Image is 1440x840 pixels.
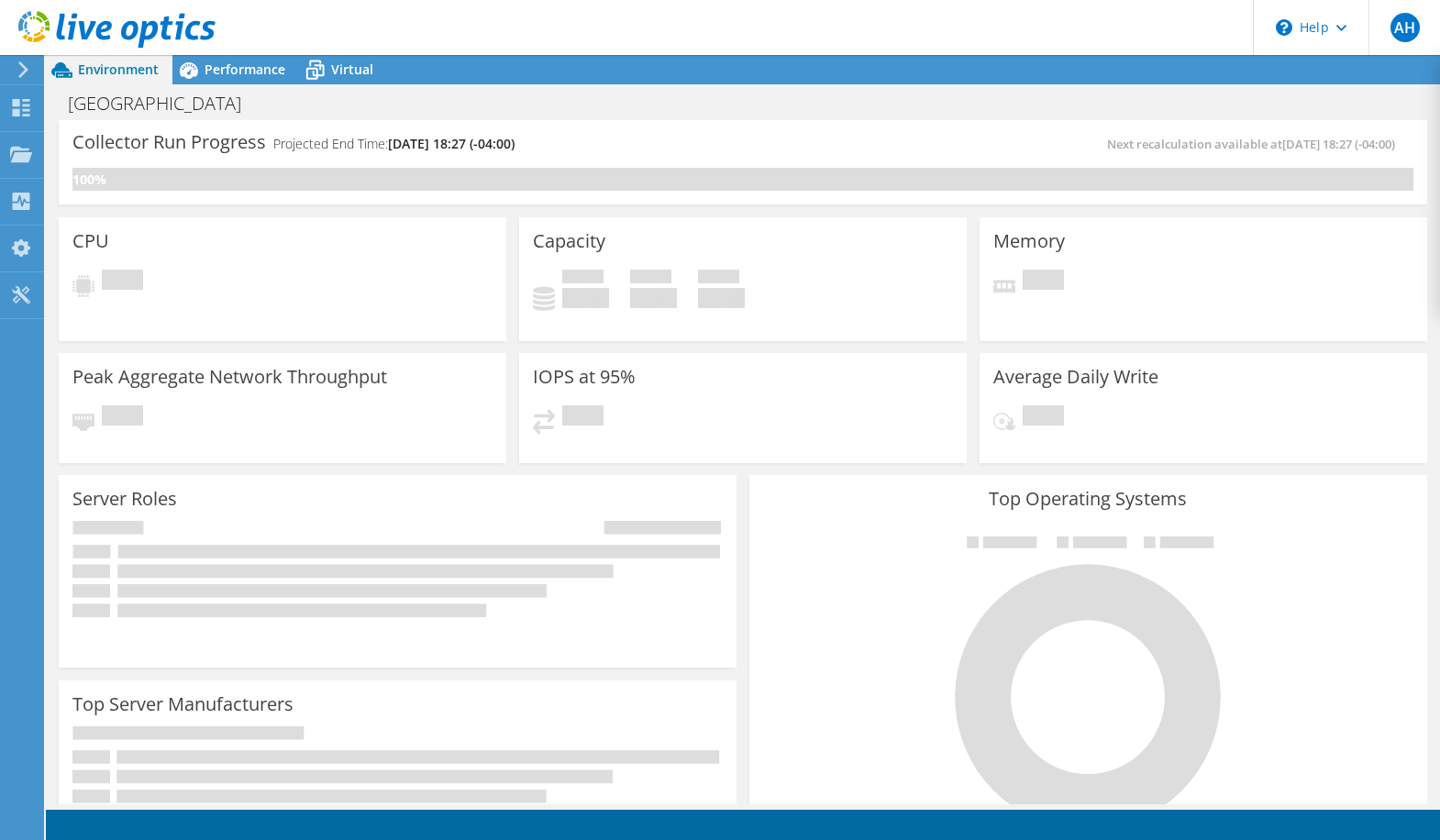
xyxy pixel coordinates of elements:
[993,367,1158,387] h3: Average Daily Write
[630,288,677,308] h4: 0 GiB
[562,405,604,430] span: Pending
[993,231,1065,251] h3: Memory
[273,134,515,154] h4: Projected End Time:
[72,367,387,387] h3: Peak Aggregate Network Throughput
[102,405,143,430] span: Pending
[72,694,294,714] h3: Top Server Manufacturers
[533,231,605,251] h3: Capacity
[698,270,739,288] span: Total
[1023,405,1064,430] span: Pending
[1276,19,1292,36] svg: \n
[562,288,609,308] h4: 0 GiB
[331,61,373,78] span: Virtual
[78,61,159,78] span: Environment
[72,489,177,509] h3: Server Roles
[102,270,143,294] span: Pending
[1282,136,1395,152] span: [DATE] 18:27 (-04:00)
[698,288,745,308] h4: 0 GiB
[205,61,285,78] span: Performance
[1390,13,1420,42] span: AH
[630,270,671,288] span: Free
[533,367,636,387] h3: IOPS at 95%
[562,270,604,288] span: Used
[72,231,109,251] h3: CPU
[388,135,515,152] span: [DATE] 18:27 (-04:00)
[60,94,270,114] h1: [GEOGRAPHIC_DATA]
[1023,270,1064,294] span: Pending
[763,489,1413,509] h3: Top Operating Systems
[1107,136,1404,152] span: Next recalculation available at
